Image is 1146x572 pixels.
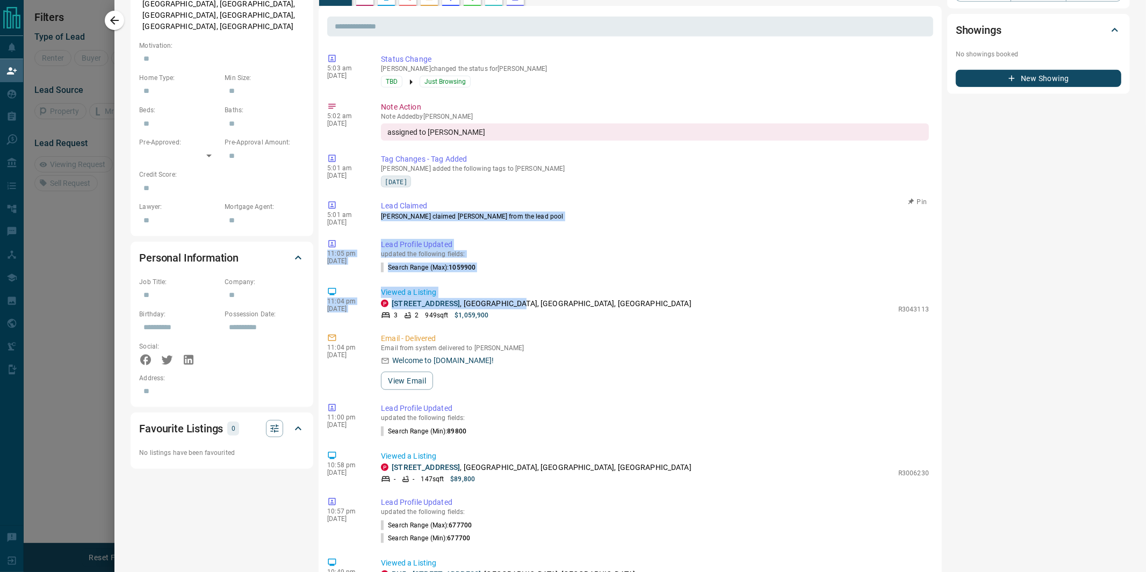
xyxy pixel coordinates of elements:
p: 5:03 am [327,64,365,72]
p: [DATE] [327,120,365,127]
p: 5:01 am [327,211,365,219]
p: No showings booked [956,49,1121,59]
p: Lead Profile Updated [381,497,929,508]
span: [DATE] [385,176,407,187]
p: 10:57 pm [327,508,365,515]
p: [DATE] [327,351,365,359]
p: Pre-Approved: [139,137,219,147]
p: [DATE] [327,257,365,265]
p: Mortgage Agent: [225,202,305,212]
p: - [394,474,395,484]
p: , [GEOGRAPHIC_DATA], [GEOGRAPHIC_DATA], [GEOGRAPHIC_DATA] [392,462,691,473]
p: No listings have been favourited [139,448,305,458]
div: property.ca [381,464,388,471]
p: Lead Profile Updated [381,239,929,250]
p: Lead Claimed [381,200,929,212]
p: [DATE] [327,219,365,226]
button: Pin [902,197,933,207]
h2: Personal Information [139,249,239,266]
p: updated the following fields: [381,508,929,516]
p: updated the following fields: [381,250,929,258]
div: assigned to [PERSON_NAME] [381,124,929,141]
p: 5:02 am [327,112,365,120]
p: 147 sqft [421,474,444,484]
p: Credit Score: [139,170,305,179]
span: Just Browsing [424,76,466,87]
p: 11:00 pm [327,414,365,421]
p: R3006230 [898,468,929,478]
p: 2 [415,310,419,320]
p: $1,059,900 [455,310,488,320]
p: Baths: [225,105,305,115]
p: 10:58 pm [327,461,365,469]
p: Search Range (Min) : [381,426,466,436]
p: 11:04 pm [327,298,365,305]
p: Email - Delivered [381,333,929,344]
p: 0 [230,423,236,435]
p: Job Title: [139,277,219,287]
p: [PERSON_NAME] claimed [PERSON_NAME] from the lead pool [381,212,929,221]
p: Birthday: [139,309,219,319]
p: Possession Date: [225,309,305,319]
p: Search Range (Min) : [381,533,470,543]
p: [PERSON_NAME] added the following tags to [PERSON_NAME] [381,165,929,172]
p: Viewed a Listing [381,287,929,298]
button: View Email [381,372,433,390]
p: Tag Changes - Tag Added [381,154,929,165]
a: [STREET_ADDRESS] [392,463,460,472]
p: Viewed a Listing [381,557,929,569]
p: 3 [394,310,398,320]
p: updated the following fields: [381,414,929,422]
p: Email from system delivered to [PERSON_NAME] [381,344,929,352]
button: New Showing [956,70,1121,87]
p: [DATE] [327,305,365,313]
span: 677700 [447,534,470,542]
p: Beds: [139,105,219,115]
p: R3043113 [898,305,929,314]
span: 1059900 [449,264,475,271]
p: Viewed a Listing [381,451,929,462]
p: Min Size: [225,73,305,83]
p: 11:05 pm [327,250,365,257]
p: Note Action [381,102,929,113]
span: 89800 [447,428,466,435]
p: 949 sqft [426,310,449,320]
p: Pre-Approval Amount: [225,137,305,147]
p: Address: [139,373,305,383]
p: Company: [225,277,305,287]
p: Status Change [381,54,929,65]
p: [DATE] [327,72,365,79]
p: [DATE] [327,172,365,179]
p: 11:04 pm [327,344,365,351]
div: property.ca [381,300,388,307]
h2: Showings [956,21,1001,39]
p: Search Range (Max) : [381,520,472,530]
p: Home Type: [139,73,219,83]
p: Note Added by [PERSON_NAME] [381,113,929,120]
div: Personal Information [139,245,305,271]
div: Favourite Listings0 [139,416,305,441]
p: [PERSON_NAME] changed the status for [PERSON_NAME] [381,65,929,73]
p: Search Range (Max) : [381,263,475,272]
p: Welcome to [DOMAIN_NAME]! [392,355,494,366]
p: [DATE] [327,421,365,429]
p: 5:01 am [327,164,365,172]
p: Social: [139,342,219,351]
p: [DATE] [327,469,365,476]
p: Lead Profile Updated [381,403,929,414]
p: - [413,474,414,484]
a: [STREET_ADDRESS] [392,299,460,308]
p: Lawyer: [139,202,219,212]
h2: Favourite Listings [139,420,223,437]
p: , [GEOGRAPHIC_DATA], [GEOGRAPHIC_DATA], [GEOGRAPHIC_DATA] [392,298,691,309]
span: 677700 [449,522,472,529]
div: Showings [956,17,1121,43]
p: Motivation: [139,41,305,50]
p: [DATE] [327,515,365,523]
span: TBD [386,76,398,87]
p: $89,800 [450,474,475,484]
